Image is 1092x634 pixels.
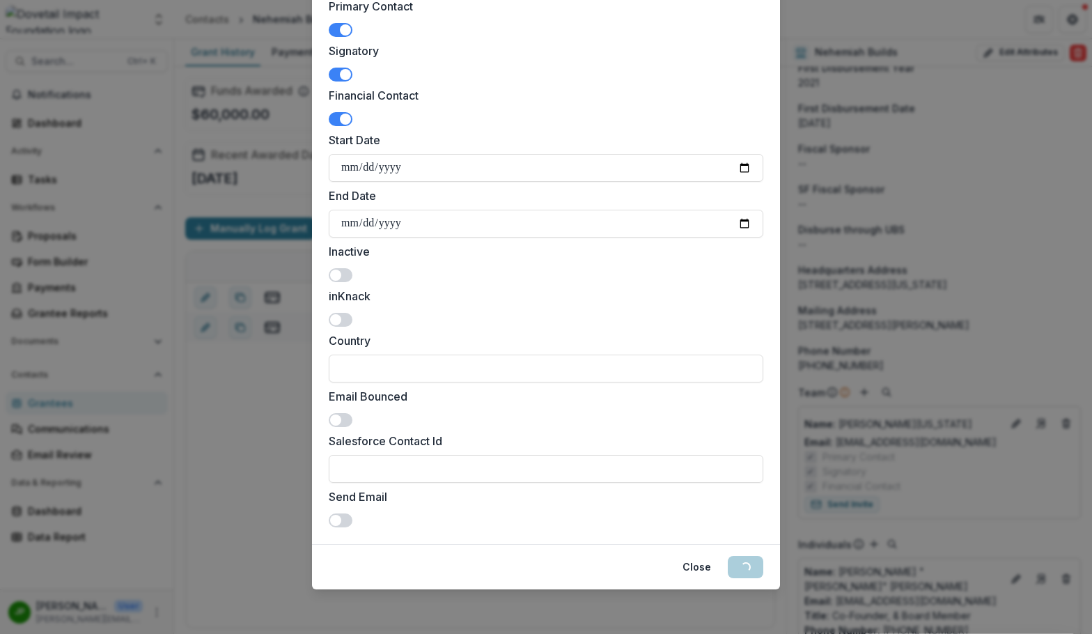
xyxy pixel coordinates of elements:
[329,332,755,349] label: Country
[329,42,755,59] label: Signatory
[329,132,755,148] label: Start Date
[329,433,755,449] label: Salesforce Contact Id
[329,388,755,405] label: Email Bounced
[329,488,755,505] label: Send Email
[329,187,755,204] label: End Date
[329,87,755,104] label: Financial Contact
[329,243,755,260] label: Inactive
[329,288,755,304] label: inKnack
[674,556,719,578] button: Close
